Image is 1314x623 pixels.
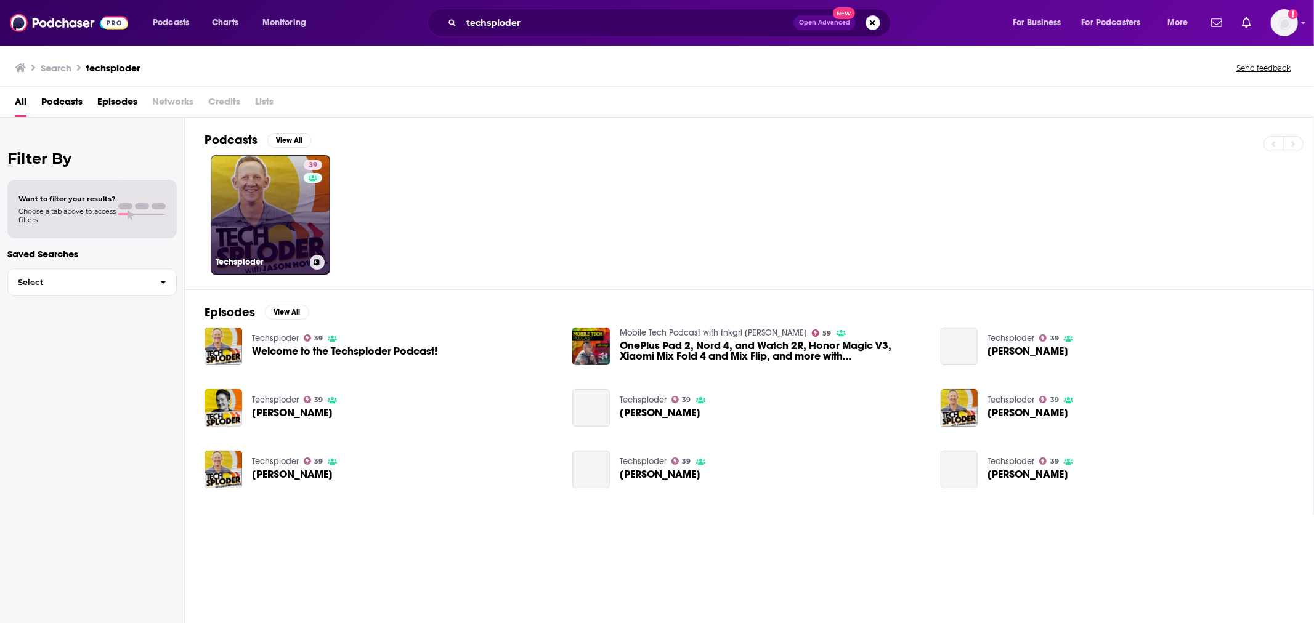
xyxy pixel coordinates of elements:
span: 39 [309,159,317,172]
span: Credits [208,92,240,117]
a: Techsploder [620,395,667,405]
span: Want to filter your results? [18,195,116,203]
a: Show notifications dropdown [1237,12,1256,33]
a: Alex Kantrowitz [252,469,333,480]
a: Christina Warren [988,469,1068,480]
a: 39 [1039,457,1059,465]
h3: Search [41,62,71,74]
span: Charts [212,14,238,31]
span: 59 [823,331,832,336]
a: OnePlus Pad 2, Nord 4, and Watch 2R, Honor Magic V3, Xiaomi Mix Fold 4 and Mix Flip, and more wit... [620,340,926,361]
a: Becca Farsace [252,408,333,418]
a: Christina Warren [941,451,978,488]
img: User Profile [1271,9,1298,36]
a: Becca Farsace [205,389,242,427]
a: Ron Richards [620,469,700,480]
p: Saved Searches [7,248,177,260]
a: 39 [304,396,323,403]
img: OnePlus Pad 2, Nord 4, and Watch 2R, Honor Magic V3, Xiaomi Mix Fold 4 and Mix Flip, and more wit... [572,328,610,365]
img: Eddy Barker [941,389,978,427]
img: Podchaser - Follow, Share and Rate Podcasts [10,11,128,34]
a: PodcastsView All [205,132,312,148]
button: open menu [1004,13,1077,33]
button: View All [267,133,312,148]
a: Podcasts [41,92,83,117]
a: Megan Morrone [941,328,978,365]
span: For Podcasters [1082,14,1141,31]
a: Techsploder [988,333,1034,344]
a: Charts [204,13,246,33]
span: For Business [1013,14,1061,31]
span: [PERSON_NAME] [620,408,700,418]
span: New [833,7,855,19]
a: 39 [1039,396,1059,403]
h2: Podcasts [205,132,258,148]
button: Send feedback [1233,63,1294,73]
span: Monitoring [262,14,306,31]
button: open menu [144,13,205,33]
span: 39 [314,459,323,464]
a: Episodes [97,92,137,117]
h2: Episodes [205,305,255,320]
a: Show notifications dropdown [1206,12,1227,33]
a: Megan Morrone [988,346,1068,356]
a: Techsploder [620,456,667,467]
h3: techsploder [86,62,140,74]
a: 39 [1039,334,1059,342]
a: Welcome to the Techsploder Podcast! [252,346,437,356]
span: Networks [152,92,193,117]
span: Logged in as emilyjherman [1271,9,1298,36]
span: Podcasts [153,14,189,31]
a: 59 [812,329,832,337]
span: Choose a tab above to access filters. [18,207,116,224]
span: [PERSON_NAME] [252,469,333,480]
h2: Filter By [7,150,177,167]
a: EpisodesView All [205,305,309,320]
img: Welcome to the Techsploder Podcast! [205,328,242,365]
a: 39 [671,457,691,465]
a: Techsploder [252,395,299,405]
a: Mobile Tech Podcast with tnkgrl Myriam Joire [620,328,807,338]
span: [PERSON_NAME] [988,346,1068,356]
a: All [15,92,26,117]
span: 39 [683,459,691,464]
a: 39 [304,160,322,170]
button: Show profile menu [1271,9,1298,36]
a: Techsploder [988,395,1034,405]
span: 39 [314,397,323,403]
a: 39 [304,457,323,465]
a: Tom Merritt [620,408,700,418]
span: Lists [255,92,274,117]
span: 39 [1050,336,1059,341]
div: Search podcasts, credits, & more... [439,9,902,37]
a: 39Techsploder [211,155,330,275]
svg: Add a profile image [1288,9,1298,19]
span: More [1167,14,1188,31]
input: Search podcasts, credits, & more... [461,13,793,33]
a: Eddy Barker [988,408,1068,418]
a: Ron Richards [572,451,610,488]
a: Techsploder [988,456,1034,467]
a: Techsploder [252,333,299,344]
a: Techsploder [252,456,299,467]
span: [PERSON_NAME] [988,408,1068,418]
span: [PERSON_NAME] [988,469,1068,480]
span: 39 [1050,397,1059,403]
span: 39 [314,336,323,341]
span: Open Advanced [799,20,850,26]
span: [PERSON_NAME] [252,408,333,418]
button: open menu [254,13,322,33]
h3: Techsploder [216,257,305,267]
button: open menu [1159,13,1204,33]
a: Tom Merritt [572,389,610,427]
a: 39 [671,396,691,403]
